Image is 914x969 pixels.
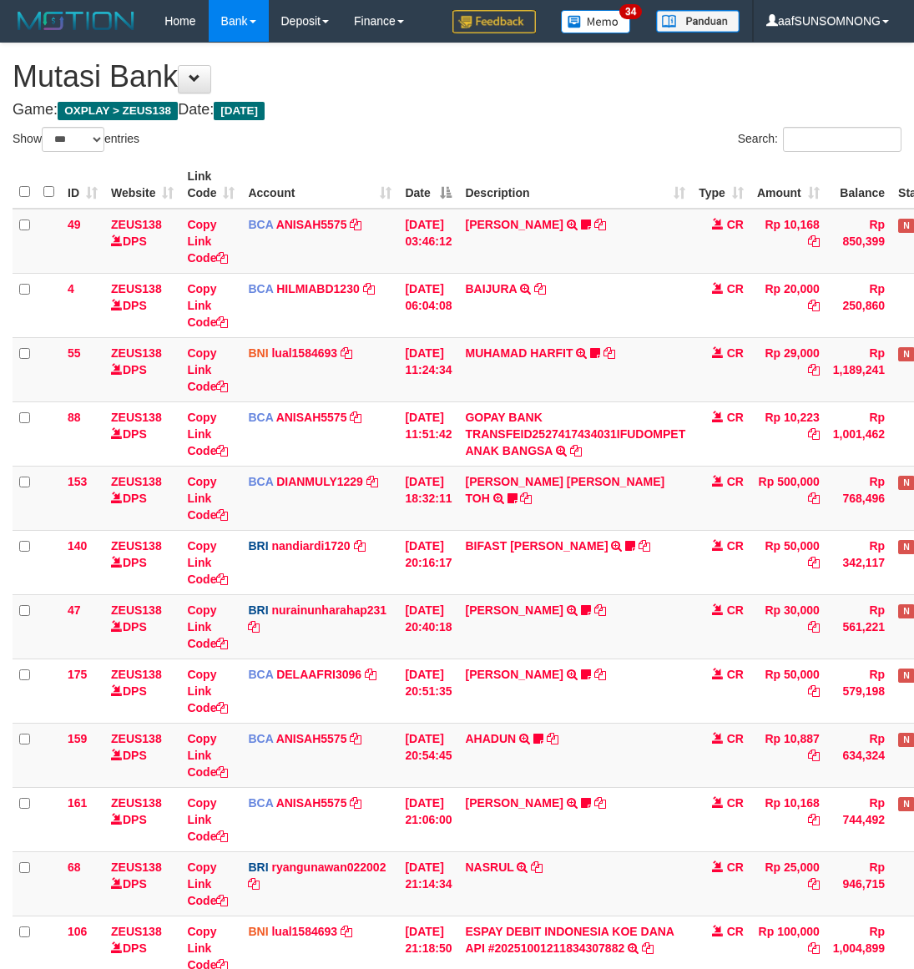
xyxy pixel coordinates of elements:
td: [DATE] 21:06:00 [398,787,458,851]
td: DPS [104,337,180,401]
a: Copy Rp 29,000 to clipboard [808,363,820,376]
span: 106 [68,925,87,938]
a: Copy ANISAH5575 to clipboard [350,411,361,424]
th: Link Code: activate to sort column ascending [180,161,241,209]
span: BCA [248,411,273,424]
a: Copy INA PAUJANAH to clipboard [594,218,606,231]
a: Copy AHADUN to clipboard [547,732,558,745]
a: Copy Rp 50,000 to clipboard [808,684,820,698]
td: DPS [104,659,180,723]
span: BCA [248,282,273,295]
td: Rp 50,000 [750,530,826,594]
a: Copy Link Code [187,603,228,650]
td: Rp 946,715 [826,851,891,916]
a: ANISAH5575 [276,218,347,231]
a: DELAAFRI3096 [276,668,361,681]
a: Copy Link Code [187,860,228,907]
span: [DATE] [214,102,265,120]
td: [DATE] 18:32:11 [398,466,458,530]
a: ZEUS138 [111,282,162,295]
a: ZEUS138 [111,796,162,810]
a: Copy DIANMULY1229 to clipboard [366,475,378,488]
th: Date: activate to sort column descending [398,161,458,209]
a: AHADUN [465,732,516,745]
h4: Game: Date: [13,102,901,119]
a: lual1584693 [271,925,337,938]
td: [DATE] 20:51:35 [398,659,458,723]
a: ZEUS138 [111,860,162,874]
td: Rp 561,221 [826,594,891,659]
td: Rp 30,000 [750,594,826,659]
td: [DATE] 20:16:17 [398,530,458,594]
a: Copy nandiardi1720 to clipboard [354,539,366,553]
span: 161 [68,796,87,810]
span: CR [727,346,744,360]
a: ANISAH5575 [276,411,347,424]
span: CR [727,475,744,488]
a: Copy ESPAY DEBIT INDONESIA KOE DANA API #20251001211834307882 to clipboard [642,941,654,955]
span: BCA [248,796,273,810]
span: 88 [68,411,81,424]
a: NASRUL [465,860,513,874]
span: CR [727,603,744,617]
td: DPS [104,787,180,851]
img: MOTION_logo.png [13,8,139,33]
td: Rp 1,189,241 [826,337,891,401]
td: [DATE] 20:40:18 [398,594,458,659]
a: Copy Rp 20,000 to clipboard [808,299,820,312]
span: BCA [248,668,273,681]
a: Copy Link Code [187,475,228,522]
td: Rp 342,117 [826,530,891,594]
td: DPS [104,594,180,659]
td: [DATE] 06:04:08 [398,273,458,337]
span: BNI [248,925,268,938]
span: CR [727,796,744,810]
td: DPS [104,851,180,916]
a: Copy MUHAMAD HARFIT to clipboard [603,346,615,360]
td: Rp 500,000 [750,466,826,530]
a: Copy Link Code [187,218,228,265]
td: DPS [104,401,180,466]
a: [PERSON_NAME] [465,218,563,231]
td: DPS [104,466,180,530]
img: panduan.png [656,10,740,33]
td: Rp 250,860 [826,273,891,337]
a: Copy Link Code [187,411,228,457]
a: ZEUS138 [111,925,162,938]
td: [DATE] 11:51:42 [398,401,458,466]
img: Feedback.jpg [452,10,536,33]
td: Rp 850,399 [826,209,891,274]
a: Copy Rp 10,223 to clipboard [808,427,820,441]
th: Balance [826,161,891,209]
a: [PERSON_NAME] [465,796,563,810]
span: 153 [68,475,87,488]
span: 34 [619,4,642,19]
span: CR [727,668,744,681]
a: ryangunawan022002 [271,860,386,874]
a: Copy HILMIABD1230 to clipboard [363,282,375,295]
span: 175 [68,668,87,681]
a: Copy nurainunharahap231 to clipboard [248,620,260,633]
th: Amount: activate to sort column ascending [750,161,826,209]
a: Copy CARINA OCTAVIA TOH to clipboard [520,492,532,505]
span: 49 [68,218,81,231]
span: 140 [68,539,87,553]
a: GOPAY BANK TRANSFEID2527417434031IFUDOMPET ANAK BANGSA [465,411,685,457]
span: BNI [248,346,268,360]
span: CR [727,282,744,295]
td: [DATE] 11:24:34 [398,337,458,401]
td: Rp 10,223 [750,401,826,466]
span: BRI [248,860,268,874]
span: CR [727,925,744,938]
span: CR [727,411,744,424]
a: Copy RISAL WAHYUDI to clipboard [594,603,606,617]
td: Rp 744,492 [826,787,891,851]
a: Copy lual1584693 to clipboard [341,346,352,360]
a: Copy lual1584693 to clipboard [341,925,352,938]
a: Copy BIFAST MUHAMMAD FIR to clipboard [639,539,650,553]
th: Description: activate to sort column ascending [458,161,692,209]
input: Search: [783,127,901,152]
a: Copy NASRUL to clipboard [531,860,543,874]
a: MUHAMAD HARFIT [465,346,573,360]
td: Rp 29,000 [750,337,826,401]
